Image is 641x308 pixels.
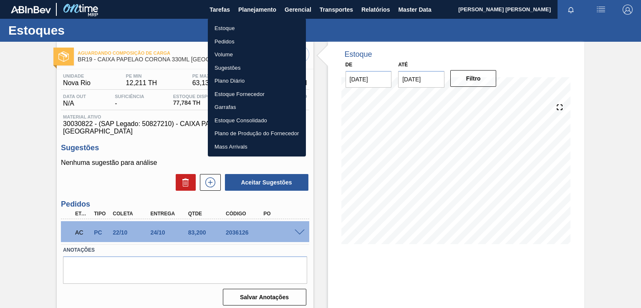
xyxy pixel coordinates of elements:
[208,22,306,35] a: Estoque
[208,127,306,140] a: Plano de Produção do Fornecedor
[208,74,306,88] a: Plano Diário
[208,48,306,61] a: Volume
[208,114,306,127] a: Estoque Consolidado
[208,88,306,101] a: Estoque Fornecedor
[208,61,306,75] a: Sugestões
[208,101,306,114] a: Garrafas
[208,140,306,154] a: Mass Arrivals
[208,35,306,48] a: Pedidos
